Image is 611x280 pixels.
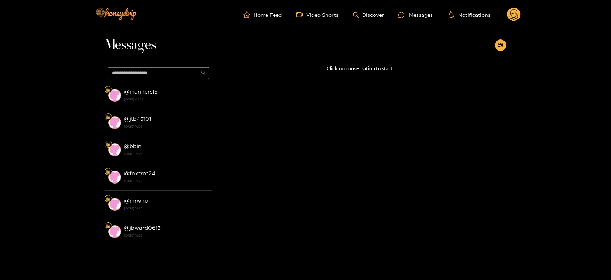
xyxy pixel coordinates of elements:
span: video-camera [296,11,306,18]
img: conversation [108,89,121,102]
span: Messages [105,37,156,54]
strong: @ bbin [124,143,141,149]
strong: @ mrwho [124,198,148,204]
button: appstore-add [495,39,506,51]
strong: @ mariners15 [124,89,157,95]
img: Fan Level [106,170,110,174]
img: Fan Level [106,142,110,147]
a: Home Feed [243,11,282,18]
button: search [198,67,209,79]
img: conversation [108,143,121,156]
img: conversation [108,225,121,238]
span: search [201,70,206,76]
strong: @ jtb43101 [124,116,151,122]
strong: [DATE] 19:26 [124,151,209,157]
strong: [DATE] 19:26 [124,123,209,130]
img: conversation [108,198,121,211]
img: Fan Level [106,197,110,201]
img: conversation [108,116,121,129]
strong: @ jbward0613 [124,225,161,231]
a: Discover [353,12,384,18]
strong: [DATE] 02:22 [124,96,209,103]
img: Fan Level [106,224,110,228]
strong: [DATE] 19:26 [124,178,209,184]
strong: [DATE] 19:26 [124,205,209,212]
strong: @ foxtrot24 [124,170,155,176]
img: conversation [108,171,121,184]
span: appstore-add [498,42,503,48]
strong: [DATE] 19:26 [124,232,209,239]
img: Fan Level [106,115,110,119]
img: Fan Level [106,88,110,92]
button: Notifications [447,11,493,18]
div: Messages [398,11,433,19]
span: home [243,11,254,18]
p: Click on conversation to start [212,65,506,73]
a: Video Shorts [296,11,338,18]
